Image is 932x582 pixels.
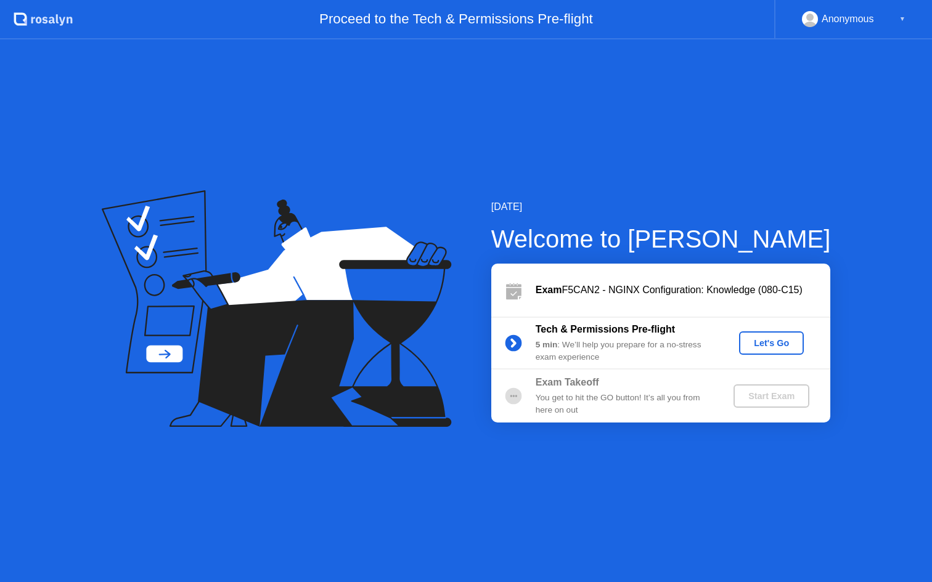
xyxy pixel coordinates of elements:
button: Let's Go [739,331,804,355]
div: : We’ll help you prepare for a no-stress exam experience [536,339,713,364]
b: Exam [536,285,562,295]
b: Exam Takeoff [536,377,599,387]
div: F5CAN2 - NGINX Configuration: Knowledge (080-C15) [536,283,830,297]
div: ▼ [899,11,905,27]
button: Start Exam [734,384,809,408]
b: Tech & Permissions Pre-flight [536,324,675,334]
div: Let's Go [744,338,799,348]
div: Welcome to [PERSON_NAME] [491,220,831,257]
b: 5 min [536,340,558,349]
div: [DATE] [491,200,831,214]
div: You get to hit the GO button! It’s all you from here on out [536,392,713,417]
div: Start Exam [738,391,804,401]
div: Anonymous [822,11,874,27]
